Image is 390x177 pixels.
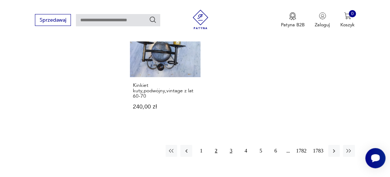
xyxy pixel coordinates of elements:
a: Sprzedawaj [35,18,71,23]
button: 1783 [311,145,325,156]
button: 6 [270,145,282,156]
h3: Kinkiet kuty,podwójny,vintage z lat 60-70 [133,83,198,99]
p: Zaloguj [315,22,330,28]
button: Patyna B2B [281,12,305,28]
div: 0 [349,10,356,17]
img: Ikonka użytkownika [319,12,326,19]
button: Zaloguj [315,12,330,28]
p: Koszyk [341,22,355,28]
button: 1 [196,145,207,156]
img: Ikona medalu [289,12,296,20]
img: Ikona koszyka [344,12,351,19]
button: 4 [240,145,252,156]
button: 1782 [295,145,308,156]
a: Ikona medaluPatyna B2B [281,12,305,28]
img: Patyna - sklep z meblami i dekoracjami vintage [189,10,213,29]
p: Patyna B2B [281,22,305,28]
button: 0Koszyk [341,12,355,28]
button: Sprzedawaj [35,14,71,26]
iframe: Smartsupp widget button [366,148,386,168]
p: 240,00 zł [133,104,198,110]
a: Kinkiet kuty,podwójny,vintage z lat 60-70Kinkiet kuty,podwójny,vintage z lat 60-70240,00 zł [130,6,201,122]
button: 2 [210,145,222,156]
button: Szukaj [149,16,157,24]
button: 3 [225,145,237,156]
button: 5 [255,145,266,156]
